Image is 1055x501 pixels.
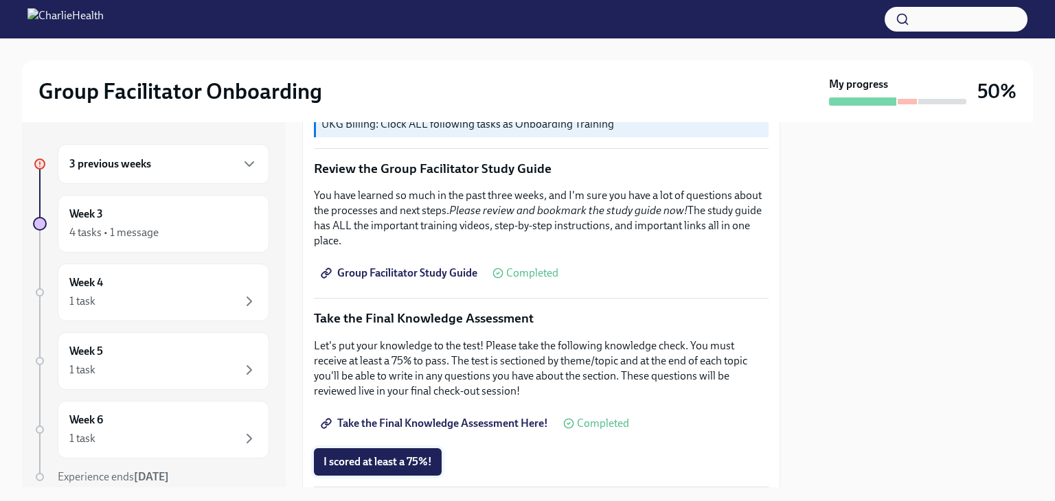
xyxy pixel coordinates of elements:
[27,8,104,30] img: CharlieHealth
[321,117,763,132] p: UKG Billing: Clock ALL following tasks as Onboarding Training
[69,275,103,290] h6: Week 4
[314,160,769,178] p: Review the Group Facilitator Study Guide
[69,362,95,377] div: 1 task
[506,268,558,279] span: Completed
[314,448,442,476] button: I scored at least a 75%!
[69,344,103,359] h6: Week 5
[69,294,95,309] div: 1 task
[829,77,888,92] strong: My progress
[58,144,269,184] div: 3 previous weeks
[577,418,629,429] span: Completed
[33,264,269,321] a: Week 41 task
[977,79,1017,104] h3: 50%
[314,338,769,399] p: Let's put your knowledge to the test! Please take the following knowledge check. You must receive...
[69,156,151,172] h6: 3 previous weeks
[69,412,103,428] h6: Week 6
[134,470,169,483] strong: [DATE]
[324,455,432,469] span: I scored at least a 75%!
[324,417,548,430] span: Take the Final Knowledge Assessment Here!
[58,470,169,483] span: Experience ends
[33,332,269,390] a: Week 51 task
[449,204,688,217] em: Please review and bookmark the study guide now!
[69,225,159,240] div: 4 tasks • 1 message
[33,401,269,458] a: Week 61 task
[314,188,769,248] p: You have learned so much in the past three weeks, and I'm sure you have a lot of questions about ...
[314,310,769,327] p: Take the Final Knowledge Assessment
[33,195,269,253] a: Week 34 tasks • 1 message
[314,259,487,287] a: Group Facilitator Study Guide
[69,431,95,446] div: 1 task
[324,266,477,280] span: Group Facilitator Study Guide
[69,207,103,222] h6: Week 3
[38,78,322,105] h2: Group Facilitator Onboarding
[314,410,558,437] a: Take the Final Knowledge Assessment Here!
